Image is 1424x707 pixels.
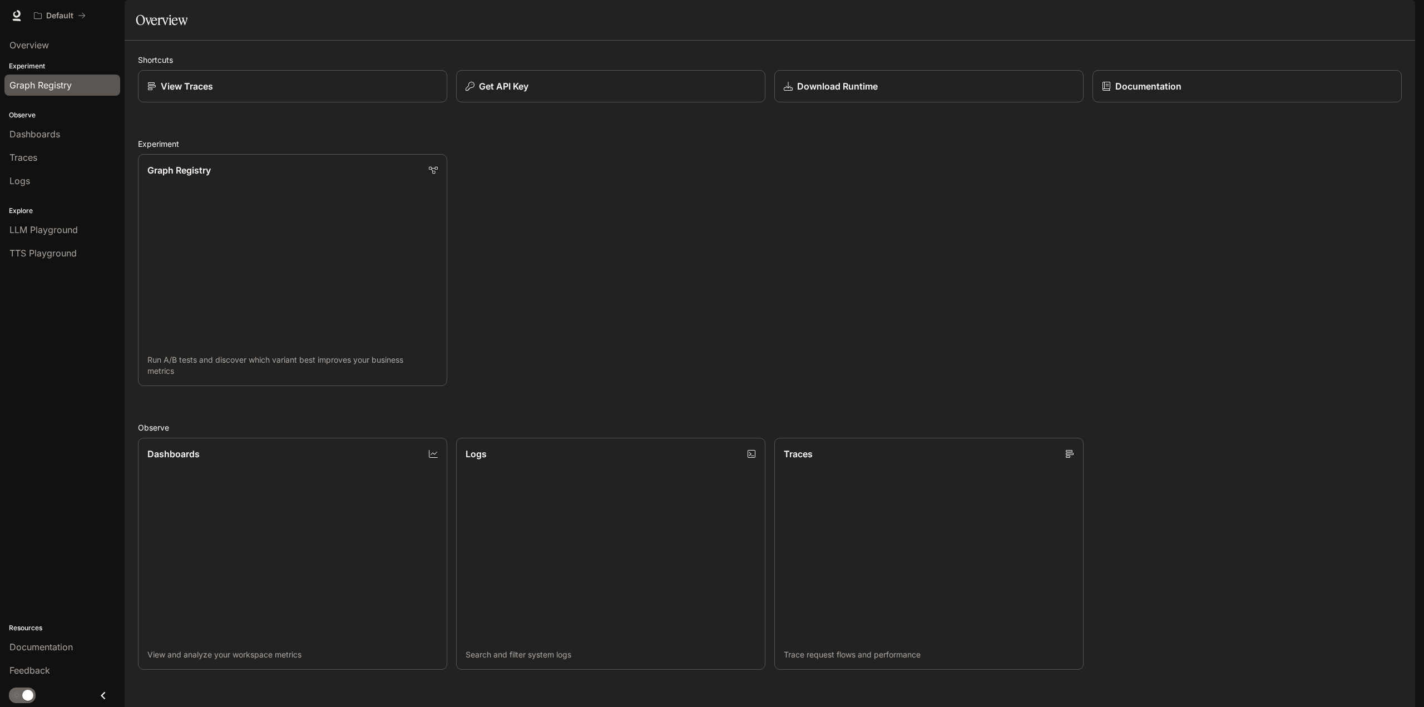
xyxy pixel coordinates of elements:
[138,422,1402,433] h2: Observe
[138,438,447,670] a: DashboardsView and analyze your workspace metrics
[1115,80,1181,93] p: Documentation
[161,80,213,93] p: View Traces
[147,164,211,177] p: Graph Registry
[147,447,200,461] p: Dashboards
[466,447,487,461] p: Logs
[479,80,528,93] p: Get API Key
[784,649,1074,660] p: Trace request flows and performance
[147,354,438,377] p: Run A/B tests and discover which variant best improves your business metrics
[138,70,447,102] a: View Traces
[138,154,447,386] a: Graph RegistryRun A/B tests and discover which variant best improves your business metrics
[466,649,756,660] p: Search and filter system logs
[797,80,878,93] p: Download Runtime
[774,438,1084,670] a: TracesTrace request flows and performance
[784,447,813,461] p: Traces
[138,54,1402,66] h2: Shortcuts
[774,70,1084,102] a: Download Runtime
[147,649,438,660] p: View and analyze your workspace metrics
[456,70,765,102] button: Get API Key
[29,4,91,27] button: All workspaces
[138,138,1402,150] h2: Experiment
[136,9,187,31] h1: Overview
[1092,70,1402,102] a: Documentation
[46,11,73,21] p: Default
[456,438,765,670] a: LogsSearch and filter system logs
